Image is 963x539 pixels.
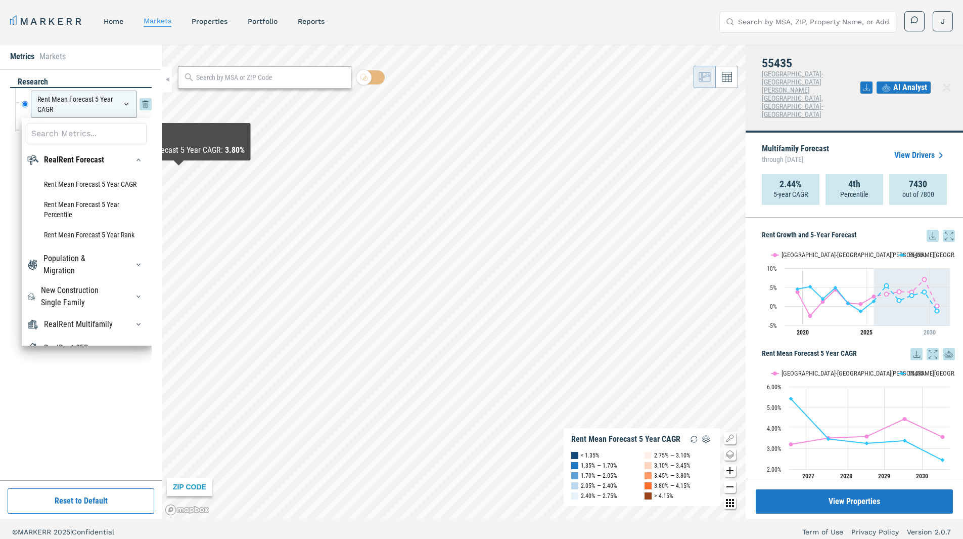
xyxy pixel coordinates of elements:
[771,251,888,259] button: Show Minneapolis-St. Paul-Bloomington, MN-WI
[840,189,868,199] p: Percentile
[941,435,945,439] path: Sunday, 14 Jul, 20:00, 3.56. Minneapolis-St. Paul-Bloomington, MN-WI.
[688,433,700,445] img: Reload Legend
[762,242,955,343] svg: Interactive chart
[581,481,617,491] div: 2.05% — 2.40%
[27,174,147,245] div: RealRent ForecastRealRent Forecast
[802,527,843,537] a: Term of Use
[909,179,927,189] strong: 7430
[898,251,925,259] button: Show 55435
[808,284,812,288] path: Wednesday, 29 Jul, 20:00, 5.14. 55435.
[130,316,147,333] button: RealRent MultifamilyRealRent Multifamily
[165,504,209,516] a: Mapbox logo
[907,527,951,537] a: Version 2.0.7
[654,471,691,481] div: 3.45% — 3.80%
[581,461,617,471] div: 1.35% — 1.70%
[762,70,823,118] span: [GEOGRAPHIC_DATA]-[GEOGRAPHIC_DATA][PERSON_NAME][GEOGRAPHIC_DATA], [GEOGRAPHIC_DATA]-[GEOGRAPHIC_...
[851,527,899,537] a: Privacy Policy
[908,369,924,377] text: 55435
[27,342,39,354] img: RealRent SFR
[865,434,869,438] path: Friday, 14 Jul, 20:00, 3.58. Minneapolis-St. Paul-Bloomington, MN-WI.
[144,17,171,25] a: markets
[581,450,600,461] div: < 1.35%
[902,189,934,199] p: out of 7800
[130,152,147,168] button: RealRent ForecastRealRent Forecast
[72,528,114,536] span: Confidential
[27,123,147,144] input: Search Metrics...
[43,253,116,277] div: Population & Migration
[770,284,777,292] text: 5%
[770,303,777,310] text: 0%
[789,396,793,400] path: Tuesday, 14 Jul, 20:00, 5.42. 55435.
[654,450,691,461] div: 2.75% — 3.10%
[848,179,860,189] strong: 4th
[860,329,873,336] tspan: 2025
[130,288,147,305] button: New Construction Single FamilyNew Construction Single Family
[910,294,914,298] path: Saturday, 29 Jul, 20:00, 2.83. 55435.
[581,471,617,481] div: 1.70% — 2.05%
[762,57,860,70] h4: 55435
[941,16,945,26] span: J
[44,318,113,330] div: RealRent Multifamily
[724,481,736,493] button: Zoom out map button
[196,72,346,83] input: Search by MSA or ZIP Code
[162,45,746,519] canvas: Map
[27,340,147,356] div: RealRent SFRRealRent SFR
[41,284,117,309] div: New Construction Single Family
[27,194,147,225] li: Rent Mean Forecast 5 Year Percentile
[789,442,793,446] path: Tuesday, 14 Jul, 20:00, 3.2. Minneapolis-St. Paul-Bloomington, MN-WI.
[654,461,691,471] div: 3.10% — 3.45%
[762,348,955,360] h5: Rent Mean Forecast 5 Year CAGR
[724,465,736,477] button: Zoom in map button
[872,299,876,303] path: Tuesday, 29 Jul, 20:00, 1.32. 55435.
[104,17,123,25] a: home
[903,417,907,421] path: Saturday, 14 Jul, 20:00, 4.43. Minneapolis-St. Paul-Bloomington, MN-WI.
[39,51,66,63] li: Markets
[859,309,863,313] path: Monday, 29 Jul, 20:00, -1.31. 55435.
[846,301,850,305] path: Saturday, 29 Jul, 20:00, 0.77. 55435.
[27,152,147,168] div: RealRent ForecastRealRent Forecast
[27,225,147,245] li: Rent Mean Forecast 5 Year Rank
[762,360,955,487] svg: Interactive chart
[894,149,947,161] a: View Drivers
[700,433,712,445] img: Settings
[31,91,137,118] div: Rent Mean Forecast 5 Year CAGR
[762,145,829,166] p: Multifamily Forecast
[834,285,838,289] path: Friday, 29 Jul, 20:00, 4.9. 55435.
[167,478,212,496] div: ZIP CODE
[808,314,812,318] path: Wednesday, 29 Jul, 20:00, -2.5. Minneapolis-St. Paul-Bloomington, MN-WI.
[877,81,931,94] button: AI Analyst
[762,230,955,242] h5: Rent Growth and 5-Year Forecast
[821,297,825,301] path: Thursday, 29 Jul, 20:00, 1.94. 55435.
[130,340,147,356] button: RealRent SFRRealRent SFR
[779,179,802,189] strong: 2.44%
[298,17,325,25] a: reports
[8,488,154,514] button: Reset to Default
[27,316,147,333] div: RealRent MultifamilyRealRent Multifamily
[916,473,928,480] text: 2030
[654,491,673,501] div: > 4.15%
[654,481,691,491] div: 3.80% — 4.15%
[113,127,245,156] div: Map Tooltip Content
[44,154,104,166] div: RealRent Forecast
[840,473,852,480] text: 2028
[827,437,831,441] path: Wednesday, 14 Jul, 20:00, 3.46. 55435.
[248,17,278,25] a: Portfolio
[10,14,83,28] a: MARKERR
[865,441,869,445] path: Friday, 14 Jul, 20:00, 3.25. 55435.
[767,404,782,411] text: 5.00%
[27,174,147,194] li: Rent Mean Forecast 5 Year CAGR
[885,283,889,287] path: Wednesday, 29 Jul, 20:00, 5.42. 55435.
[924,329,936,336] tspan: 2030
[923,277,927,281] path: Sunday, 29 Jul, 20:00, 7.03. Minneapolis-St. Paul-Bloomington, MN-WI.
[27,154,39,166] img: RealRent Forecast
[27,318,39,330] img: RealRent Multifamily
[796,287,800,291] path: Monday, 29 Jul, 20:00, 4.52. 55435.
[933,11,953,31] button: J
[225,145,245,155] b: 3.80%
[113,136,245,144] div: As of : [DATE]
[10,51,34,63] li: Metrics
[581,491,617,501] div: 2.40% — 2.75%
[756,489,953,514] a: View Properties
[54,528,72,536] span: 2025 |
[893,81,927,94] span: AI Analyst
